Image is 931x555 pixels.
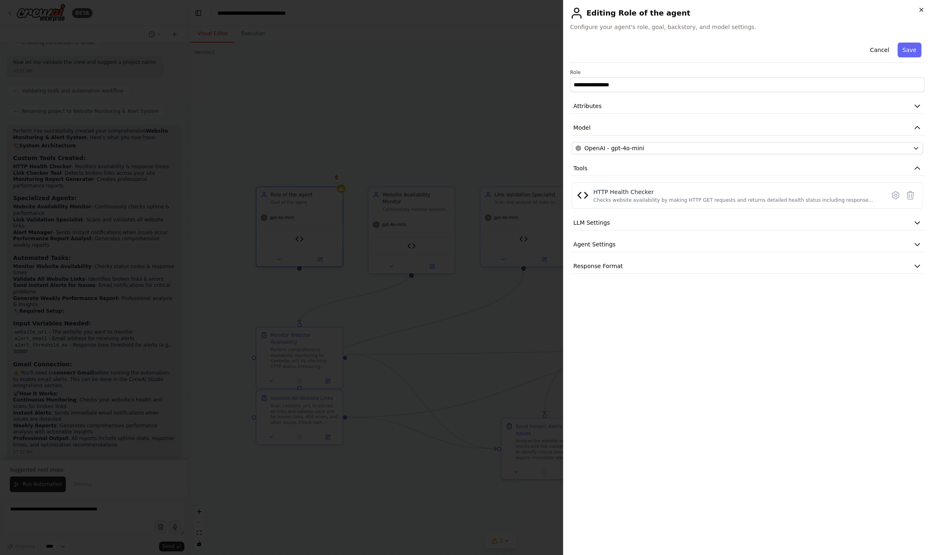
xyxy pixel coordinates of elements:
span: Attributes [573,102,601,110]
button: Attributes [570,99,924,114]
button: LLM Settings [570,215,924,230]
div: Checks website availability by making HTTP GET requests and returns detailed health status includ... [593,197,880,203]
img: HTTP Health Checker [577,190,588,201]
button: Delete tool [903,188,918,203]
button: Cancel [865,43,894,57]
span: Agent Settings [573,240,615,248]
button: Model [570,120,924,135]
button: Configure tool [888,188,903,203]
span: Configure your agent's role, goal, backstory, and model settings. [570,23,924,31]
button: Save [897,43,921,57]
button: Response Format [570,259,924,274]
label: Role [570,69,924,76]
div: HTTP Health Checker [593,188,880,196]
span: Response Format [573,262,623,270]
span: Tools [573,164,588,172]
button: OpenAI - gpt-4o-mini [572,142,923,154]
button: Agent Settings [570,237,924,252]
span: LLM Settings [573,219,610,227]
button: Tools [570,161,924,176]
span: Model [573,124,590,132]
h2: Editing Role of the agent [570,7,924,20]
span: OpenAI - gpt-4o-mini [584,144,644,152]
